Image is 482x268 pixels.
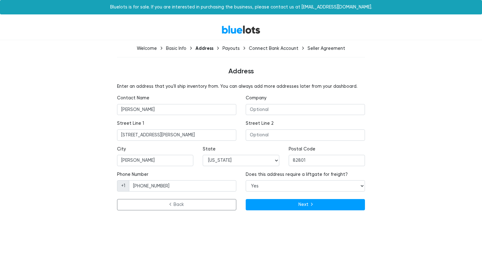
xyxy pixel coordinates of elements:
a: Back [117,199,236,210]
label: Company [246,95,266,102]
input: Optional [246,104,365,115]
div: Address [195,45,213,51]
label: Street Line 2 [246,120,274,127]
label: State [203,146,216,153]
label: City [117,146,126,153]
label: Contact Name [117,95,149,102]
h4: Address [53,67,429,76]
label: Street Line 1 [117,120,144,127]
div: Welcome [137,46,157,51]
label: Does this address require a liftgate for freight? [246,171,348,178]
input: Optional [246,129,365,141]
div: Basic Info [166,46,186,51]
input: Only used to arrange shipping [129,180,236,192]
button: Next [246,199,365,210]
label: Postal Code [289,146,315,153]
div: Payouts [222,46,240,51]
div: Connect Bank Account [249,46,298,51]
label: Phone Number [117,171,148,178]
span: +1 [117,180,129,192]
p: Enter an address that you'll ship inventory from. You can always add more addresses later from yo... [117,83,365,90]
a: BlueLots [222,25,260,34]
div: Seller Agreement [308,46,345,51]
